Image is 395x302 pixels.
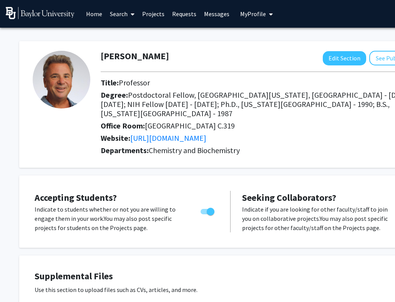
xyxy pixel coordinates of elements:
[200,0,233,27] a: Messages
[106,0,138,27] a: Search
[149,145,240,155] span: Chemistry and Biochemistry
[35,205,186,232] p: Indicate to students whether or not you are willing to engage them in your work. You may also pos...
[242,192,336,204] span: Seeking Collaborators?
[197,205,219,216] div: Toggle
[130,133,206,143] a: Opens in a new tab
[6,7,75,19] img: Baylor University Logo
[101,51,169,62] h1: [PERSON_NAME]
[138,0,168,27] a: Projects
[119,78,150,87] span: Professor
[240,10,266,18] span: My Profile
[242,205,394,232] p: Indicate if you are looking for other faculty/staff to join you on collaborative projects. You ma...
[33,51,90,108] img: Profile Picture
[145,121,235,130] span: [GEOGRAPHIC_DATA] C.319
[35,192,117,204] span: Accepting Students?
[6,267,33,296] iframe: Chat
[168,0,200,27] a: Requests
[82,0,106,27] a: Home
[323,51,366,65] button: Edit Section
